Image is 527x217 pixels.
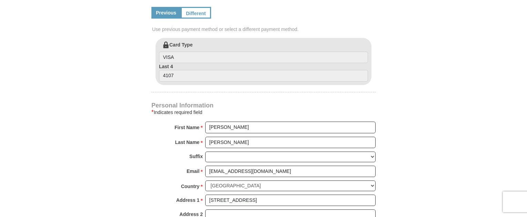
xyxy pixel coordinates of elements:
strong: Country [181,182,200,191]
label: Card Type [159,41,368,63]
a: Previous [151,7,181,19]
input: Card Type [159,52,368,63]
strong: Last Name [175,137,200,147]
span: Use previous payment method or select a different payment method. [152,26,376,33]
h4: Personal Information [151,103,376,108]
strong: First Name [175,123,199,132]
a: Different [181,7,211,19]
strong: Address 1 [176,195,200,205]
strong: Email [187,166,199,176]
input: Last 4 [159,70,368,82]
label: Last 4 [159,63,368,82]
strong: Suffix [189,152,203,161]
div: Indicates required field [151,108,376,116]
